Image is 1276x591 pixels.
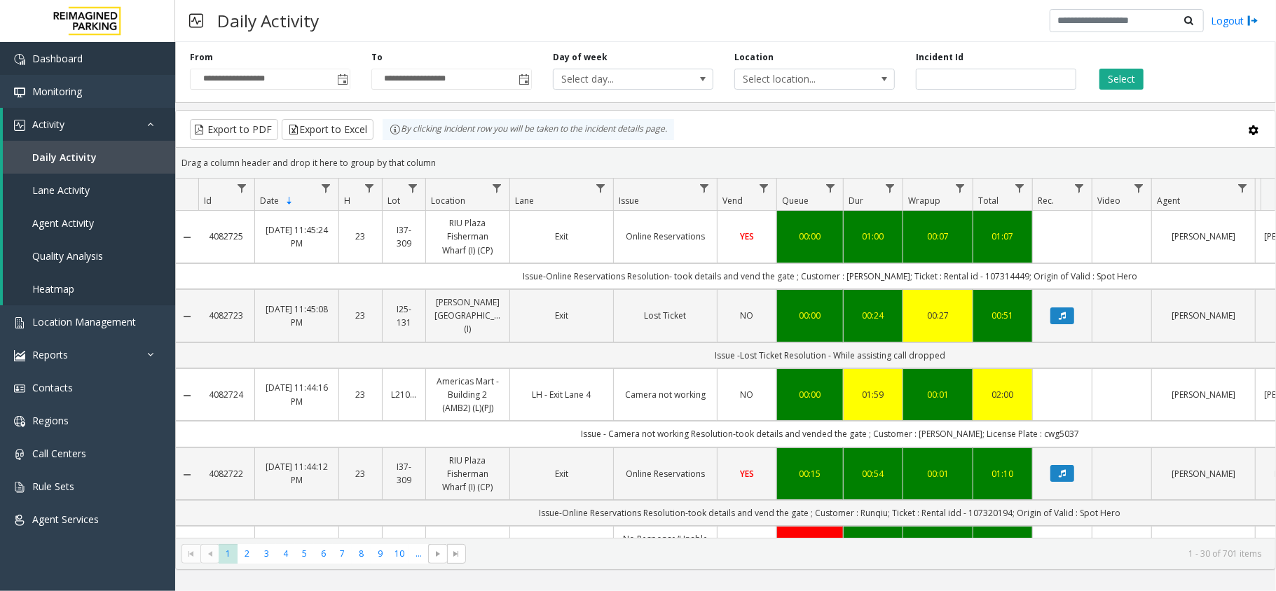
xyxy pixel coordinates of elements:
span: Dashboard [32,52,83,65]
img: infoIcon.svg [390,124,401,135]
a: 00:54 [852,467,894,480]
span: Page 10 [390,544,409,563]
a: Exit [519,309,605,322]
img: 'icon' [14,87,25,98]
img: 'icon' [14,449,25,460]
a: 00:00 [786,309,835,322]
a: Collapse Details [176,469,198,480]
a: Lot Filter Menu [404,179,423,197]
img: 'icon' [14,482,25,493]
a: RIU Plaza Fisherman Wharf (I) (CP) [434,216,501,257]
a: I37-309 [391,223,417,250]
span: Vend [722,195,743,207]
a: Exit [519,467,605,480]
a: Lane Activity [3,174,175,207]
img: 'icon' [14,317,25,328]
span: Quality Analysis [32,249,103,263]
span: Page 2 [238,544,256,563]
a: L21036801 [391,388,417,401]
a: 23 [348,467,373,480]
label: Incident Id [916,51,963,64]
div: 00:15 [786,467,835,480]
span: Total [978,195,999,207]
a: Online Reservations [622,467,708,480]
span: Toggle popup [334,69,350,89]
a: [DATE] 11:45:08 PM [263,303,330,329]
span: Video [1097,195,1120,207]
span: YES [740,468,754,480]
span: Page 3 [257,544,276,563]
a: NO [726,388,768,401]
a: 4082722 [207,467,246,480]
span: Rule Sets [32,480,74,493]
img: pageIcon [189,4,203,38]
button: Export to Excel [282,119,373,140]
span: Lane [515,195,534,207]
a: H Filter Menu [360,179,379,197]
span: Call Centers [32,447,86,460]
a: Heatmap [3,272,175,305]
a: [PERSON_NAME] [1160,467,1247,480]
a: 23 [348,230,373,243]
label: Location [734,51,774,64]
span: Activity [32,118,64,131]
span: Location Management [32,315,136,328]
a: NO [726,309,768,322]
a: Agent Filter Menu [1233,179,1252,197]
a: 00:07 [912,230,964,243]
img: 'icon' [14,350,25,361]
a: Queue Filter Menu [821,179,840,197]
a: 01:07 [982,230,1024,243]
a: [PERSON_NAME][GEOGRAPHIC_DATA] (I) [434,295,501,336]
a: Date Filter Menu [317,179,336,197]
a: 00:01 [912,467,964,480]
span: Go to the last page [451,548,462,559]
span: Reports [32,348,68,361]
a: Rec. Filter Menu [1070,179,1089,197]
span: Select location... [735,69,863,89]
div: 01:00 [852,230,894,243]
img: logout [1247,13,1258,28]
a: Camera not working [622,388,708,401]
a: 4082725 [207,230,246,243]
a: Lost Ticket [622,309,708,322]
a: LH - Exit Lane 4 [519,388,605,401]
a: Americas Mart - Building 2 (AMB2) (L)(PJ) [434,375,501,415]
label: To [371,51,383,64]
a: [DATE] 11:44:12 PM [263,460,330,487]
button: Select [1099,69,1144,90]
a: 02:00 [982,388,1024,401]
span: Page 5 [295,544,314,563]
div: 00:51 [982,309,1024,322]
span: Wrapup [908,195,940,207]
span: Id [204,195,212,207]
a: Video Filter Menu [1130,179,1148,197]
a: Id Filter Menu [233,179,252,197]
span: H [344,195,350,207]
span: Regions [32,414,69,427]
img: 'icon' [14,383,25,394]
span: NO [741,389,754,401]
a: Collapse Details [176,390,198,401]
a: 01:59 [852,388,894,401]
span: Contacts [32,381,73,394]
div: Data table [176,179,1275,538]
div: By clicking Incident row you will be taken to the incident details page. [383,119,674,140]
span: Rec. [1038,195,1054,207]
span: Issue [619,195,639,207]
div: Drag a column header and drop it here to group by that column [176,151,1275,175]
label: From [190,51,213,64]
kendo-pager-info: 1 - 30 of 701 items [474,548,1261,559]
a: 00:24 [852,309,894,322]
span: Select day... [554,69,681,89]
a: 00:27 [912,309,964,322]
a: Daily Activity [3,141,175,174]
a: [PERSON_NAME] [1160,388,1247,401]
div: 01:10 [982,467,1024,480]
a: I25-131 [391,303,417,329]
a: Vend Filter Menu [755,179,774,197]
span: Toggle popup [516,69,531,89]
